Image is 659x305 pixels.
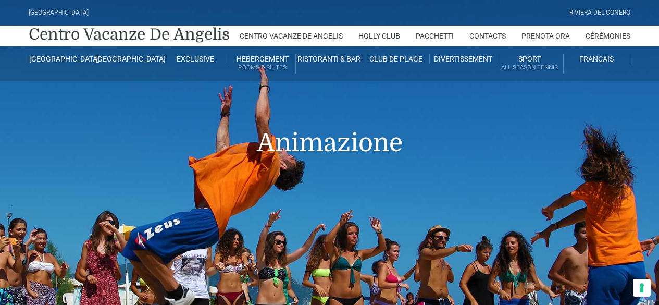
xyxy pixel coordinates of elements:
[29,24,230,45] a: Centro Vacanze De Angelis
[363,54,430,64] a: Club de plage
[95,54,162,64] a: [GEOGRAPHIC_DATA]
[29,81,630,173] h1: Animazione
[358,26,400,46] a: Holly Club
[296,54,363,64] a: Ristoranti & Bar
[29,8,89,18] div: [GEOGRAPHIC_DATA]
[496,63,563,72] small: All Season Tennis
[496,54,563,74] a: SportAll Season Tennis
[163,54,229,64] a: Exclusive
[430,54,496,64] a: Divertissement
[521,26,570,46] a: Prenota Ora
[416,26,454,46] a: Pacchetti
[29,54,95,64] a: [GEOGRAPHIC_DATA]
[586,26,630,46] a: Cérémonies
[229,54,296,74] a: HébergementRooms & Suites
[240,26,343,46] a: Centro Vacanze De Angelis
[229,63,295,72] small: Rooms & Suites
[579,55,614,63] span: Français
[564,54,630,64] a: Français
[633,279,651,297] button: Le tue preferenze relative al consenso per le tecnologie di tracciamento
[469,26,506,46] a: Contacts
[569,8,630,18] div: Riviera Del Conero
